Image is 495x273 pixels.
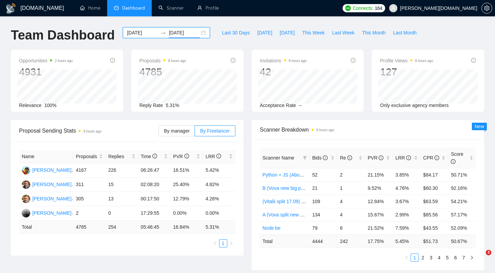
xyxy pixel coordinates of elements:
button: [DATE] [276,27,298,38]
span: 164 [375,4,382,12]
td: 12.84% [365,195,393,208]
td: $43.55 [420,221,448,234]
td: 4785 [73,221,105,234]
td: 21.15% [365,168,393,181]
span: dashboard [114,5,119,10]
span: 3 [486,250,491,255]
span: info-circle [406,155,411,160]
li: 7 [460,254,468,262]
span: By manager [164,128,189,134]
span: Proposals [76,153,98,160]
button: Last Week [328,27,358,38]
td: $ 51.73 [420,234,448,248]
li: 5 [443,254,451,262]
span: Time [141,154,157,159]
span: Last 30 Days [222,29,250,36]
span: This Month [362,29,385,36]
td: 15 [105,178,138,192]
td: 21 [310,181,337,195]
td: 79 [310,221,337,234]
a: 3 [427,254,435,261]
span: Relevance [19,103,42,108]
time: 8 hours ago [316,128,334,132]
button: setting [481,3,492,14]
td: 00:17:50 [138,192,170,206]
span: -- [299,103,302,108]
li: 1 [411,254,419,262]
span: info-circle [351,58,356,63]
td: 4.82% [203,178,235,192]
a: YK[PERSON_NAME] [22,210,71,215]
li: Next Page [227,239,235,247]
span: info-circle [434,155,439,160]
td: 52 [310,168,337,181]
span: Profile Views [380,57,433,65]
td: 1 [337,181,365,195]
span: info-circle [471,58,476,63]
span: Acceptance Rate [260,103,296,108]
td: $60.30 [420,181,448,195]
span: 5.31% [166,103,179,108]
td: 226 [105,163,138,178]
button: Last Month [389,27,420,38]
a: Python + JS (Above average) [263,172,325,178]
span: Dashboard [122,5,145,11]
input: End date [169,29,200,36]
td: 05:46:45 [138,221,170,234]
button: right [468,254,476,262]
td: 7.59% [393,221,420,234]
span: to [161,30,166,35]
li: 4 [435,254,443,262]
time: 8 hours ago [289,59,307,63]
button: [DATE] [253,27,276,38]
a: 7 [460,254,467,261]
td: 02:08:20 [138,178,170,192]
td: 50.71% [448,168,476,181]
span: Scanner Name [263,155,294,161]
div: [PERSON_NAME] [32,181,71,188]
td: 5.31 % [203,221,235,234]
td: 50.67 % [448,234,476,248]
button: right [227,239,235,247]
span: Opportunities [19,57,73,65]
span: Connects: [353,4,373,12]
td: 311 [73,178,105,192]
a: VS[PERSON_NAME] [22,181,71,187]
span: info-circle [323,155,328,160]
a: userProfile [197,5,219,11]
span: Bids [312,155,328,161]
div: [PERSON_NAME] [32,195,71,202]
span: 100% [44,103,56,108]
li: Next Page [468,254,476,262]
td: 2 [73,206,105,221]
button: left [402,254,411,262]
div: [PERSON_NAME] [32,209,71,217]
time: 8 hours ago [83,130,101,133]
span: LRR [395,155,411,161]
td: 16.84 % [170,221,203,234]
span: info-circle [184,154,189,158]
td: 2 [337,168,365,181]
span: info-circle [379,155,383,160]
span: Only exclusive agency members [380,103,449,108]
li: 6 [451,254,460,262]
td: $85.56 [420,208,448,221]
td: 4 [337,208,365,221]
span: [DATE] [257,29,272,36]
span: left [405,256,409,260]
time: 8 hours ago [168,59,186,63]
img: upwork-logo.png [345,5,351,11]
span: Replies [108,153,130,160]
a: VS[PERSON_NAME] [22,167,71,172]
button: left [211,239,219,247]
a: 5 [444,254,451,261]
a: 1 [219,240,227,247]
td: 12.79% [170,192,203,206]
td: 06:26:47 [138,163,170,178]
td: 5.45 % [393,234,420,248]
td: 21.52% [365,221,393,234]
span: New [475,124,484,129]
a: setting [481,5,492,11]
td: $63.59 [420,195,448,208]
